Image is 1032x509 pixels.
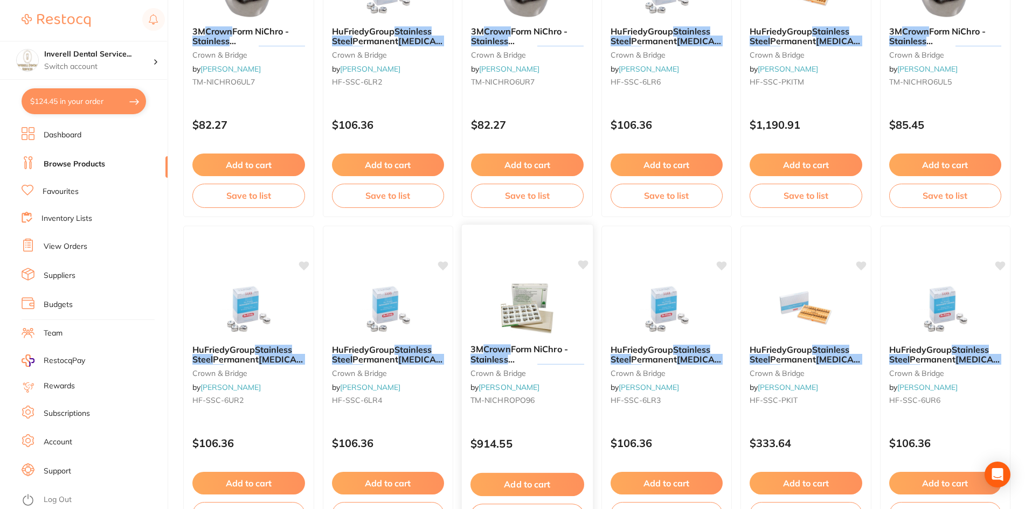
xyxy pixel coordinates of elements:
a: [PERSON_NAME] [479,64,539,74]
a: Inventory Lists [41,213,92,224]
em: Steel [889,46,910,57]
small: crown & bridge [611,51,723,59]
em: Stainless [192,36,230,46]
a: View Orders [44,241,87,252]
a: Dashboard [44,130,81,141]
span: HuFriedyGroup [332,26,394,37]
span: HF-SSC-6UR6 [889,395,940,405]
em: Steel [332,354,352,365]
span: Form NiChro - [232,26,289,37]
img: RestocqPay [22,354,34,367]
span: HF-SSC-6LR4 [332,395,382,405]
p: Switch account [44,61,153,72]
em: [MEDICAL_DATA] [259,46,333,57]
em: Steel [332,36,352,46]
a: Favourites [43,186,79,197]
span: TM-NICHRO6UL7 [192,77,255,87]
em: Stainless [673,344,710,355]
small: crown & bridge [332,51,445,59]
span: by [889,382,958,392]
button: Save to list [332,184,445,207]
b: HuFriedyGroup Stainless Steel Permanent Molar Crowns - Upper - 6UR6, 5-Pack [889,345,1002,365]
span: HuFriedyGroup [611,344,673,355]
button: Add to cart [192,472,305,494]
button: Save to list [471,184,584,207]
em: Stainless [394,344,432,355]
em: Crowns [611,46,642,57]
span: Permanent [213,354,259,365]
span: - Upper - 6UR2, 5-Pack [192,364,300,385]
p: $82.27 [192,118,305,131]
b: HuFriedyGroup Stainless Steel Permanent Molar Crowns - Introductory Kit, 24-Pack [750,345,862,365]
p: $1,190.91 [750,118,862,131]
button: $124.45 in your order [22,88,146,114]
span: by [750,382,818,392]
span: by [471,64,539,74]
button: Add to cart [750,472,862,494]
button: Add to cart [192,154,305,176]
span: 3M [470,344,483,354]
span: Permanent [213,46,259,57]
em: [MEDICAL_DATA] [537,46,611,57]
em: Steel [192,46,213,57]
em: Crowns [192,364,224,375]
span: HF-SSC-PKIT [750,395,798,405]
span: HF-SSC-PKITM [750,77,804,87]
em: Crowns [611,364,642,375]
p: $82.27 [471,118,584,131]
a: [PERSON_NAME] [619,64,679,74]
button: Add to cart [889,154,1002,176]
em: [MEDICAL_DATA] [816,354,890,365]
img: HuFriedyGroup Stainless Steel Permanent Molar Crowns - Upper - 6UR2, 5-Pack [213,282,283,336]
span: HF-SSC-6UR2 [192,395,244,405]
small: crown & bridge [471,51,584,59]
em: [MEDICAL_DATA] [955,46,1029,57]
img: Restocq Logo [22,14,91,27]
p: $106.36 [192,437,305,449]
a: [PERSON_NAME] [619,382,679,392]
span: HuFriedyGroup [192,344,255,355]
span: - Upper - 6UR6, 5-Pack [889,364,996,385]
em: Stainless [812,344,849,355]
span: by [889,64,958,74]
a: [PERSON_NAME] [479,382,539,392]
span: - Lower - 6LR4, 5-Pack [332,364,438,385]
em: [MEDICAL_DATA] [955,354,1029,365]
em: Steel [192,354,213,365]
b: HuFriedyGroup Stainless Steel Permanent Molar Crowns - Lower - 6LR6, 5-Pack [611,26,723,46]
em: Crown [484,26,511,37]
b: 3M Crown Form NiChro - Stainless Steel Permanent Molar Crowns - Kit, 96-Pack [470,344,584,364]
a: Budgets [44,299,73,310]
em: [MEDICAL_DATA] [677,354,751,365]
span: by [332,382,400,392]
p: $85.45 [889,118,1002,131]
span: - Lower - 6LR2, 5-Pack [332,46,438,66]
b: HuFriedyGroup Stainless Steel Permanent Molar Crowns - Lower - 6LR2, 5-Pack [332,26,445,46]
button: Add to cart [611,472,723,494]
em: Steel [611,36,631,46]
small: crown & bridge [889,369,1002,378]
span: Permanent [352,354,398,365]
em: Stainless [394,26,432,37]
em: [MEDICAL_DATA] [677,36,751,46]
a: [PERSON_NAME] [897,382,958,392]
em: Steel [750,36,770,46]
span: TM-NICHRO6UL5 [889,77,952,87]
span: Form NiChro - [511,344,568,354]
small: crown & bridge [332,369,445,378]
span: by [611,382,679,392]
span: by [611,64,679,74]
a: Account [44,437,72,448]
div: Open Intercom Messenger [985,462,1010,487]
button: Log Out [22,492,164,509]
em: Stainless [889,36,926,46]
span: TM-NICHRO6UR7 [471,77,535,87]
em: Crowns [889,364,920,375]
a: Log Out [44,494,72,505]
span: Permanent [631,36,677,46]
span: by [332,64,400,74]
span: by [750,64,818,74]
span: HuFriedyGroup [889,344,952,355]
button: Add to cart [332,154,445,176]
small: crown & bridge [750,369,862,378]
